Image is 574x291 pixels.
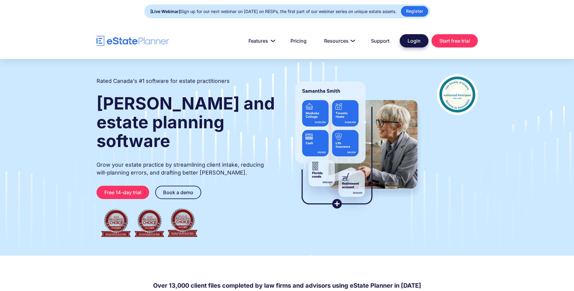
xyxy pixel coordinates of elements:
a: Free 14-day trial [97,186,149,199]
a: Pricing [283,35,314,47]
a: Features [241,35,280,47]
strong: [PERSON_NAME] and estate planning software [97,93,275,151]
p: Grow your estate practice by streamlining client intake, reducing will-planning errors, and draft... [97,161,276,177]
a: Register [401,6,428,17]
a: home [97,36,169,46]
h2: Rated Canada's #1 software for estate practitioners [97,77,230,85]
a: Login [400,34,428,47]
a: Resources [317,35,361,47]
div: Sign up for our next webinar on [DATE] on RESPs, the first part of our webinar series on unique e... [150,7,396,16]
a: Support [364,35,397,47]
a: Book a demo [155,186,201,199]
strong: [Live Webinar] [150,9,180,14]
img: estate planner showing wills to their clients, using eState Planner, a leading estate planning so... [288,74,425,216]
a: Start free trial [431,34,478,47]
h4: Over 13,000 client files completed by law firms and advisors using eState Planner in [DATE] [153,281,421,290]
